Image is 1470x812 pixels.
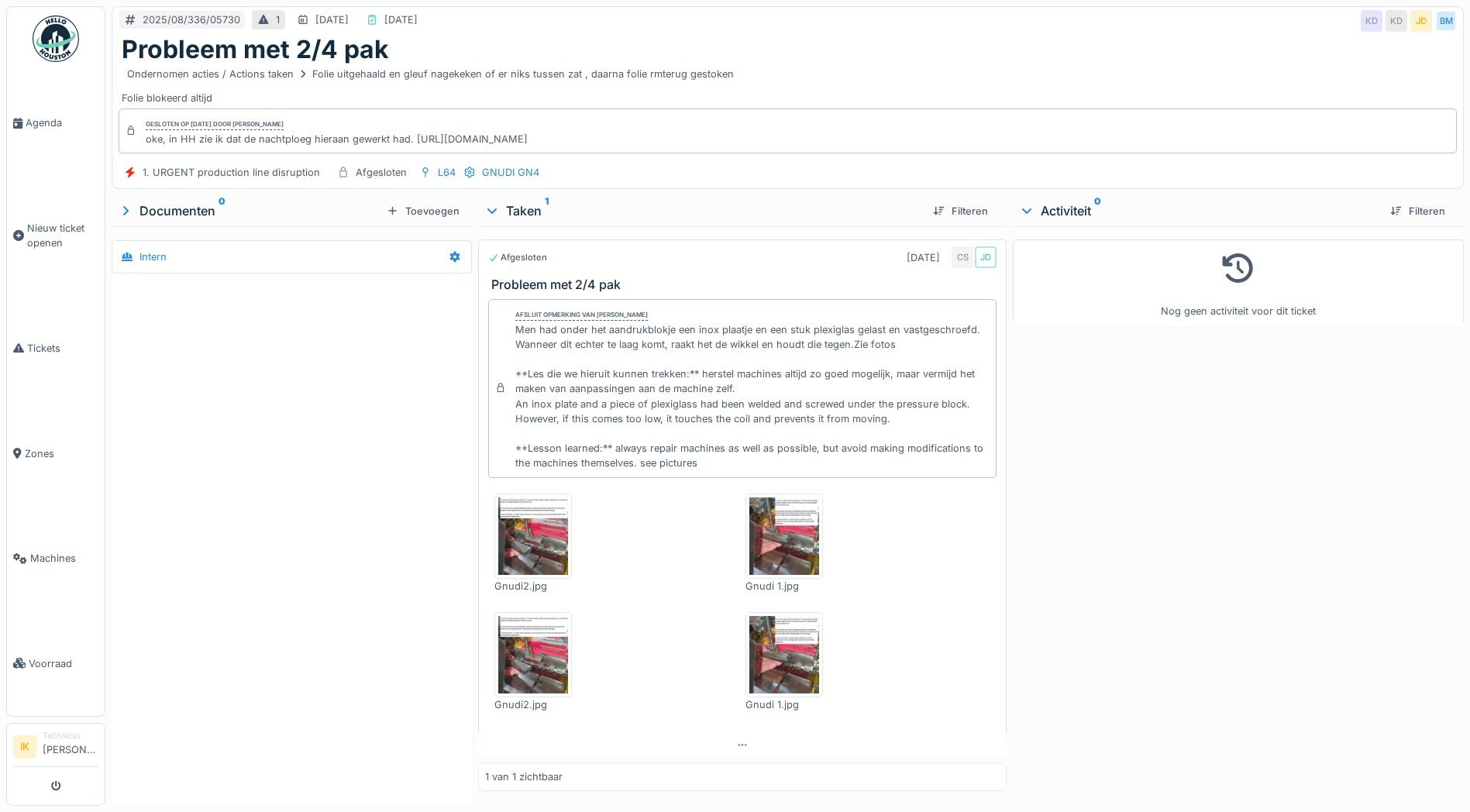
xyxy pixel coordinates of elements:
div: Ondernomen acties / Actions taken Folie uitgehaald en gleuf nagekeken of er niks tussen zat , daa... [127,67,734,81]
a: Agenda [7,71,105,176]
div: 1. URGENT production line disruption [143,165,320,180]
img: aj3h44latonm8bum8jilhvo9q5s3 [498,616,568,693]
a: Tickets [7,296,105,401]
div: Folie blokeerd altijd [122,64,1454,105]
div: 2025/08/336/05730 [143,12,240,27]
div: GNUDI GN4 [482,165,539,180]
a: Voorraad [7,611,105,717]
img: 9mms1dtrsmy3rsn3ez1nvmyxxhm8 [498,497,568,575]
div: JD [975,246,997,268]
div: Intern [139,249,167,264]
li: IK [13,735,36,759]
div: KD [1361,10,1382,32]
div: Afgesloten [488,251,547,264]
div: Nog geen activiteit voor dit ticket [1023,246,1454,318]
div: Gnudi2.jpg [494,697,572,712]
div: Filteren [927,201,994,222]
div: oke, in HH zie ik dat de nachtploeg hieraan gewerkt had. [URL][DOMAIN_NAME] [146,132,528,146]
h1: Probleem met 2/4 pak [122,35,389,64]
img: ko0otxvz8e89xafsd9mcdd9l4gei [749,497,819,575]
span: Zones [25,446,98,461]
div: [DATE] [384,12,418,27]
div: Documenten [118,201,380,220]
div: Technicus [43,730,98,741]
div: Men had onder het aandrukblokje een inox plaatje en een stuk plexiglas gelast en vastgeschroefd. ... [515,322,990,471]
div: 1 [276,12,280,27]
div: Activiteit [1019,201,1378,220]
sup: 0 [219,201,225,220]
div: JD [1410,10,1432,32]
div: L64 [438,165,456,180]
img: qot1mfwnp1ywk4uxonz4g71oj5bn [749,616,819,693]
div: Afgesloten [356,165,407,180]
sup: 0 [1094,201,1101,220]
div: Taken [484,201,921,220]
div: [DATE] [315,12,349,27]
span: Nieuw ticket openen [27,221,98,250]
div: [DATE] [907,250,940,265]
div: Gesloten op [DATE] door [PERSON_NAME] [146,119,284,130]
a: Machines [7,506,105,611]
div: Gnudi 1.jpg [745,697,823,712]
sup: 1 [545,201,549,220]
div: Gnudi 1.jpg [745,579,823,594]
div: KD [1386,10,1407,32]
div: Gnudi2.jpg [494,579,572,594]
h3: Probleem met 2/4 pak [491,277,1000,292]
span: Tickets [27,341,98,356]
div: Afsluit opmerking van [PERSON_NAME] [515,310,648,321]
a: IK Technicus[PERSON_NAME] [13,730,98,767]
div: Filteren [1384,201,1451,222]
li: [PERSON_NAME] [43,730,98,763]
a: Nieuw ticket openen [7,176,105,296]
div: Toevoegen [380,201,466,222]
div: CS [952,246,973,268]
div: BM [1435,10,1457,32]
a: Zones [7,401,105,506]
span: Machines [30,551,98,566]
div: 1 van 1 zichtbaar [485,769,563,784]
span: Voorraad [29,656,98,671]
img: Badge_color-CXgf-gQk.svg [33,15,79,62]
span: Agenda [26,115,98,130]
